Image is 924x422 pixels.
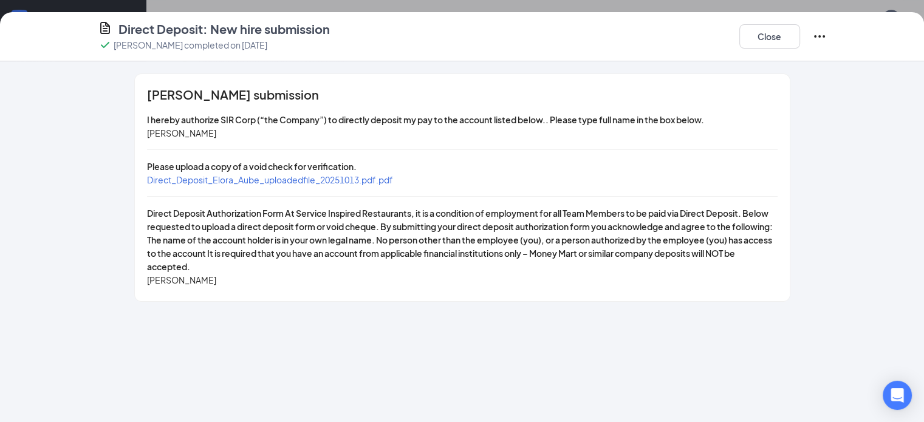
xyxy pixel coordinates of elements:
span: [PERSON_NAME] [147,128,216,138]
span: Please upload a copy of a void check for verification. [147,161,357,172]
svg: Checkmark [98,38,112,52]
svg: Ellipses [812,29,827,44]
span: [PERSON_NAME] [147,274,216,285]
div: Open Intercom Messenger [883,381,912,410]
span: [PERSON_NAME] submission [147,89,319,101]
h4: Direct Deposit: New hire submission [118,21,330,38]
span: Direct Deposit Authorization Form At Service Inspired Restaurants, it is a condition of employmen... [147,208,773,272]
span: I hereby authorize SIR Corp (“the Company”) to directly deposit my pay to the account listed belo... [147,114,704,125]
svg: CustomFormIcon [98,21,112,35]
button: Close [739,24,800,49]
a: Direct_Deposit_Elora_Aube_uploadedfile_20251013.pdf.pdf [147,174,393,185]
p: [PERSON_NAME] completed on [DATE] [114,39,267,51]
